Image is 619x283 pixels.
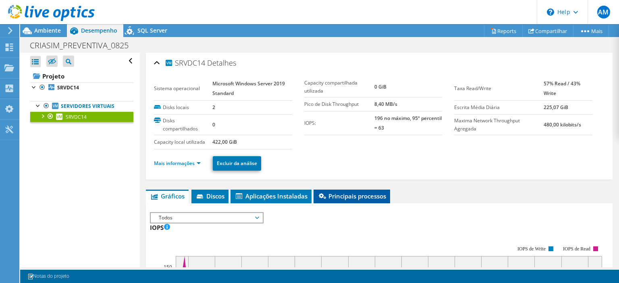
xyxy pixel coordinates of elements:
span: Ambiente [34,27,61,34]
a: Excluir da análise [213,156,261,171]
b: 196 no máximo, 95º percentil = 63 [374,115,442,131]
b: SRVDC14 [57,84,79,91]
b: 225,07 GiB [544,104,568,111]
b: 422,00 GiB [212,138,237,145]
span: Desempenho [81,27,117,34]
a: Projeto [30,70,133,83]
b: 0 GiB [374,83,386,90]
a: SRVDC14 [30,83,133,93]
text: IOPS de Write [517,246,546,252]
a: Mais [573,25,609,37]
span: SQL Server [137,27,167,34]
svg: \n [547,8,554,16]
a: Servidores virtuais [30,101,133,112]
label: Escrita Média Diária [454,103,544,112]
span: Gráficos [150,192,185,200]
b: 0 [212,121,215,128]
h3: IOPS [150,223,170,232]
label: Disks compartilhados [154,117,212,133]
span: Aplicações Instaladas [235,192,307,200]
text: IOPS de Read [563,246,590,252]
span: Todos [155,213,258,223]
b: 480,00 kilobits/s [544,121,581,128]
b: 8,40 MB/s [374,101,397,107]
label: Sistema operacional [154,85,212,93]
label: Pico de Disk Throughput [304,100,374,108]
span: Detalhes [207,58,236,68]
span: Discos [195,192,224,200]
span: AM [597,6,610,19]
label: IOPS: [304,119,374,127]
b: Microsoft Windows Server 2019 Standard [212,80,285,97]
b: 57% Read / 43% Write [544,80,580,97]
label: Maxima Network Throughput Agregada [454,117,544,133]
label: Capacity local utilizada [154,138,212,146]
b: 2 [212,104,215,111]
text: 150 [164,264,172,271]
a: SRVDC14 [30,112,133,122]
label: Capacity compartilhada utilizada [304,79,374,95]
span: SRVDC14 [164,58,205,67]
a: Mais informações [154,160,201,167]
span: Principais processos [318,192,386,200]
label: Disks locais [154,103,212,112]
h1: CRIASIM_PREVENTIVA_0825 [26,41,141,50]
span: SRVDC14 [66,114,87,120]
a: Notas do projeto [22,271,75,281]
a: Compartilhar [522,25,573,37]
label: Taxa Read/Write [454,85,544,93]
a: Reports [484,25,523,37]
